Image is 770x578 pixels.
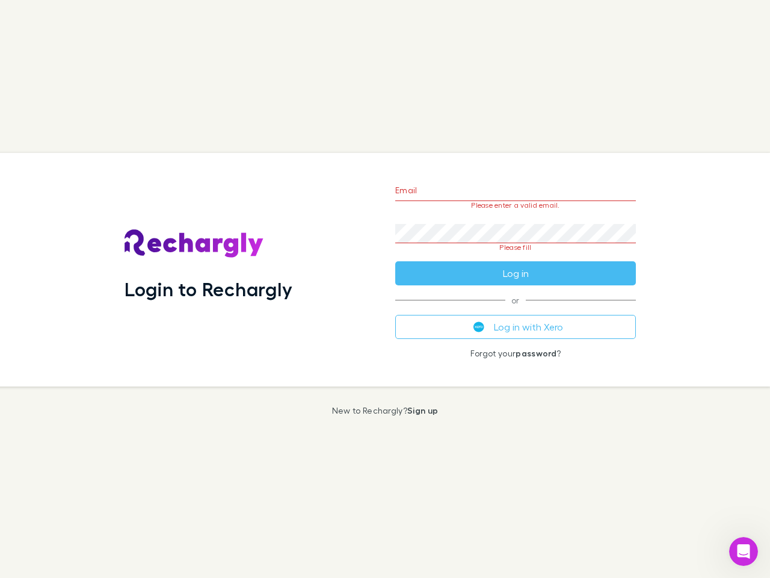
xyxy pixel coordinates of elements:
[395,261,636,285] button: Log in
[125,278,292,300] h1: Login to Rechargly
[407,405,438,415] a: Sign up
[516,348,556,358] a: password
[729,537,758,566] iframe: Intercom live chat
[395,349,636,358] p: Forgot your ?
[395,315,636,339] button: Log in with Xero
[332,406,439,415] p: New to Rechargly?
[125,229,264,258] img: Rechargly's Logo
[473,322,484,332] img: Xero's logo
[395,243,636,252] p: Please fill
[395,201,636,210] p: Please enter a valid email.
